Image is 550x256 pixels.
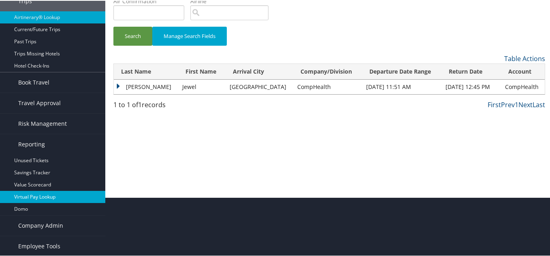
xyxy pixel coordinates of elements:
[18,235,60,256] span: Employee Tools
[488,99,501,108] a: First
[501,63,545,79] th: Account: activate to sort column ascending
[18,133,45,154] span: Reporting
[18,92,61,112] span: Travel Approval
[152,26,227,45] button: Manage Search Fields
[113,26,152,45] button: Search
[441,63,501,79] th: Return Date: activate to sort column ascending
[515,99,518,108] a: 1
[518,99,533,108] a: Next
[178,63,226,79] th: First Name: activate to sort column ascending
[18,72,49,92] span: Book Travel
[138,99,142,108] span: 1
[441,79,501,93] td: [DATE] 12:45 PM
[114,79,178,93] td: [PERSON_NAME]
[226,63,293,79] th: Arrival City: activate to sort column descending
[293,79,362,93] td: CompHealth
[114,63,178,79] th: Last Name: activate to sort column ascending
[18,113,67,133] span: Risk Management
[504,53,545,62] a: Table Actions
[533,99,545,108] a: Last
[293,63,362,79] th: Company/Division
[113,99,212,113] div: 1 to 1 of records
[362,63,441,79] th: Departure Date Range: activate to sort column ascending
[178,79,226,93] td: Jewel
[226,79,293,93] td: [GEOGRAPHIC_DATA]
[501,79,545,93] td: CompHealth
[501,99,515,108] a: Prev
[362,79,441,93] td: [DATE] 11:51 AM
[18,215,63,235] span: Company Admin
